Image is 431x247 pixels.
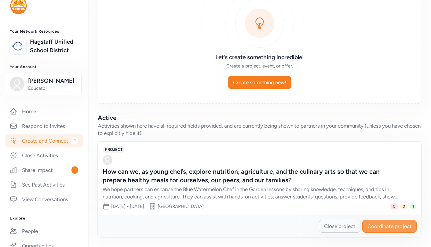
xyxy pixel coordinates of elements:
span: [PERSON_NAME] [28,77,78,85]
h3: Let's create something incredible! [172,53,348,62]
a: Create and Connect1 [5,134,83,147]
div: We hope partners can enhance the Blue Watermelon Chef in the Garden lessons by sharing knowledge,... [103,186,404,200]
a: View Conversations [5,193,83,206]
div: Activities shown here have all required fields provided, and are currently being shown to partner... [98,122,421,137]
h2: Active [98,114,421,122]
a: Respond to Invites [5,119,83,133]
a: People [5,224,83,238]
span: [DATE] - [DATE] [111,204,144,209]
span: Educator [28,85,78,91]
img: Avatar [103,155,112,165]
h3: Explore [10,216,78,221]
div: Create a project, event, or offer. [172,63,348,69]
div: [GEOGRAPHIC_DATA] [158,203,204,209]
span: 1 [71,137,78,144]
button: [PERSON_NAME]Educator [6,73,82,95]
span: 0 [390,203,398,209]
button: Create something new! [228,76,291,89]
a: Home [5,105,83,118]
img: logo [11,39,25,53]
span: Coordinate project [367,223,411,230]
span: 1 [410,203,416,209]
a: Flagstaff Unified School District [30,38,78,55]
a: Close Activities [5,149,83,162]
span: 1 [71,166,78,174]
span: PROJECT [103,147,125,153]
div: How can we, as young chefs, explore nutrition, agriculture, and the culinary arts so that we can ... [103,167,404,184]
h3: Your Account [10,64,78,69]
button: Coordinate project [362,220,417,233]
span: Close project [324,223,355,230]
button: Close project [319,220,360,233]
h3: Your Network Resources [10,29,78,34]
span: 0 [400,203,407,209]
a: See Past Activities [5,178,83,191]
span: Create something new! [233,79,286,86]
a: Share Impact1 [5,163,83,177]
